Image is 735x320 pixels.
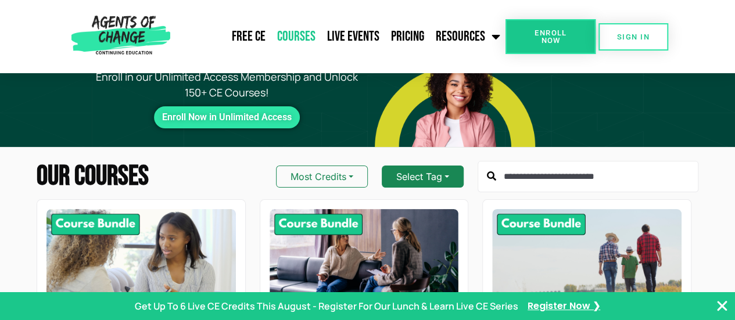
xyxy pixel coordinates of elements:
a: Enroll Now [505,19,596,54]
a: Resources [430,22,505,51]
img: Leadership and Supervision Skills - 8 Credit CE Bundle [270,209,459,314]
button: Select Tag [382,166,464,188]
a: Live Events [321,22,385,51]
nav: Menu [175,22,505,51]
h2: Our Courses [37,163,149,190]
button: Close Banner [715,299,729,313]
a: SIGN IN [598,23,668,51]
p: Enroll in our Unlimited Access Membership and Unlock 150+ CE Courses! [86,69,367,100]
img: New Therapist Essentials - 10 Credit CE Bundle [46,209,236,314]
span: SIGN IN [617,33,650,41]
a: Enroll Now in Unlimited Access [154,106,300,128]
span: Enroll Now [524,29,577,44]
a: Pricing [385,22,430,51]
button: Most Credits [276,166,368,188]
p: Get Up To 6 Live CE Credits This August - Register For Our Lunch & Learn Live CE Series [135,299,518,313]
a: Courses [271,22,321,51]
a: Free CE [226,22,271,51]
a: Register Now ❯ [528,300,600,312]
img: Rural and Underserved Practice - 8 Credit CE Bundle [492,209,682,314]
span: Enroll Now in Unlimited Access [162,114,292,120]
